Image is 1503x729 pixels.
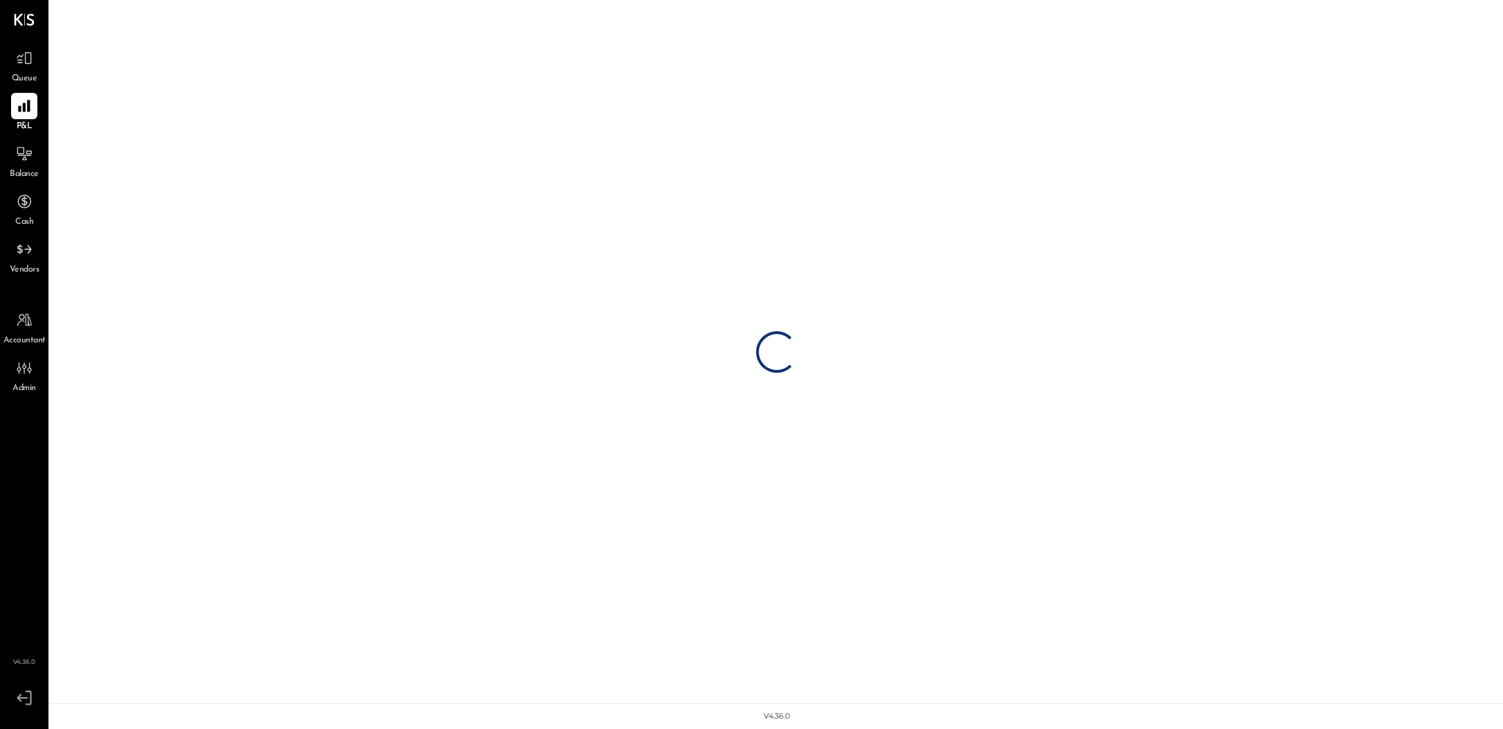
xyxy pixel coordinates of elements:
a: Queue [1,45,48,85]
span: Vendors [10,264,39,276]
a: Admin [1,355,48,395]
span: Accountant [3,335,46,347]
span: Balance [10,168,39,181]
a: Accountant [1,307,48,347]
span: Queue [12,73,37,85]
span: P&L [17,121,33,133]
a: Balance [1,141,48,181]
a: P&L [1,93,48,133]
div: v 4.36.0 [764,711,790,722]
a: Vendors [1,236,48,276]
span: Admin [12,383,36,395]
span: Cash [15,216,33,229]
a: Cash [1,188,48,229]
